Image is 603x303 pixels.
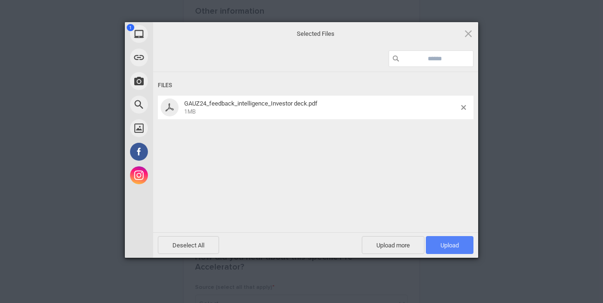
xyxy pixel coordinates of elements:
span: GAUZ24_feedback_intelligence_Investor deck.pdf [181,100,461,115]
div: Files [158,77,473,94]
span: Selected Files [221,29,410,38]
span: Click here or hit ESC to close picker [463,28,473,39]
span: Upload [426,236,473,254]
div: My Device [125,22,238,46]
div: Unsplash [125,116,238,140]
span: Upload more [362,236,424,254]
div: Web Search [125,93,238,116]
div: Instagram [125,164,238,187]
span: Deselect All [158,236,219,254]
div: Link (URL) [125,46,238,69]
span: Upload [440,242,459,249]
span: 1MB [184,108,196,115]
span: 1 [127,24,134,31]
div: Take Photo [125,69,238,93]
span: GAUZ24_feedback_intelligence_Investor deck.pdf [184,100,318,107]
div: Facebook [125,140,238,164]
